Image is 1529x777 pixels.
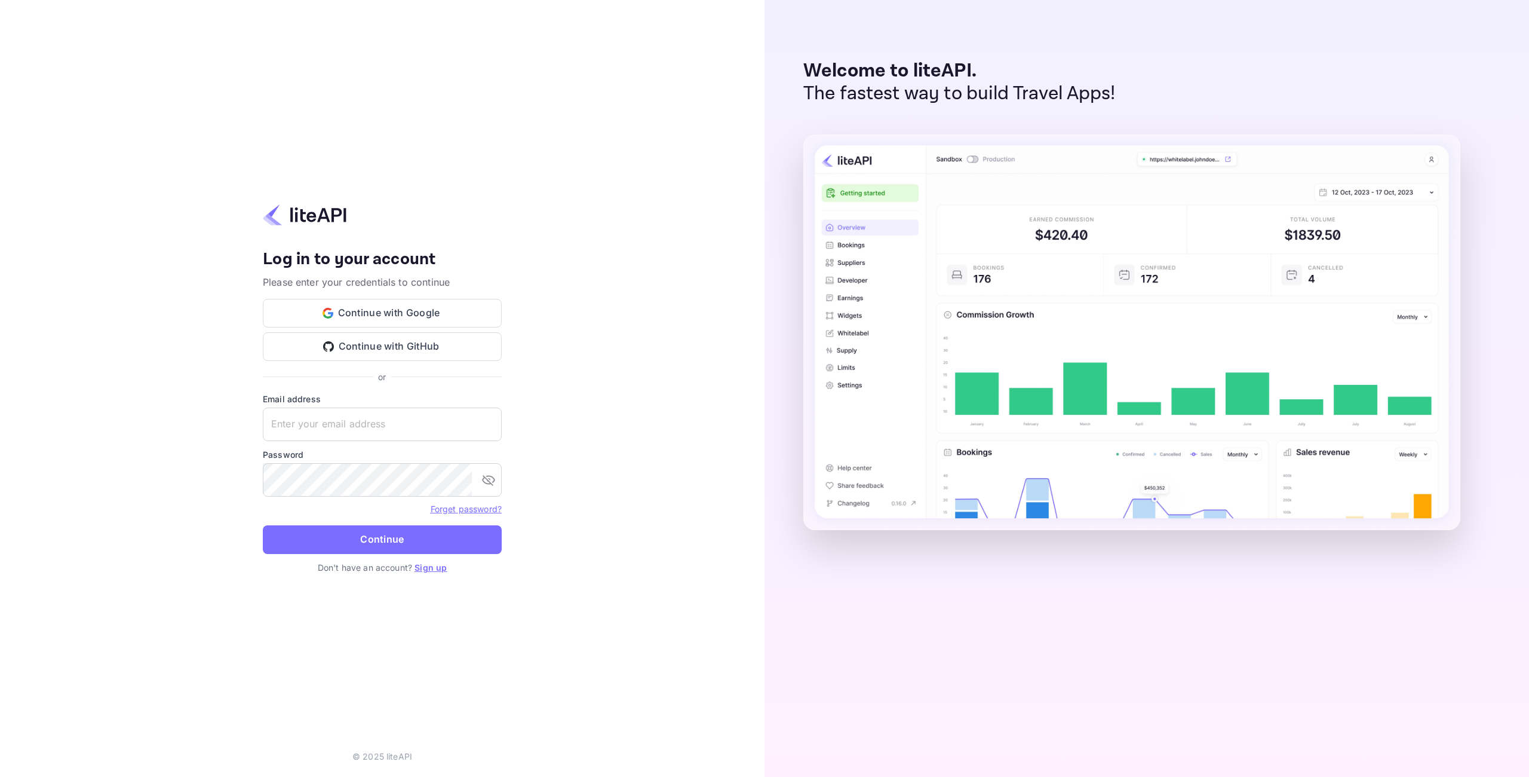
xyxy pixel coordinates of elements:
p: Don't have an account? [263,561,502,574]
a: Forget password? [431,504,502,514]
button: Continue with Google [263,299,502,328]
img: liteapi [263,203,346,227]
p: Please enter your credentials to continue [263,275,502,289]
p: Welcome to liteAPI. [803,60,1116,82]
p: The fastest way to build Travel Apps! [803,82,1116,105]
p: © 2025 liteAPI [352,750,412,763]
input: Enter your email address [263,408,502,441]
button: Continue with GitHub [263,332,502,361]
button: Continue [263,525,502,554]
a: Sign up [415,562,447,573]
p: or [378,371,386,383]
label: Email address [263,393,502,405]
button: toggle password visibility [477,468,501,492]
img: liteAPI Dashboard Preview [803,134,1460,530]
a: Forget password? [431,503,502,515]
label: Password [263,448,502,461]
h4: Log in to your account [263,249,502,270]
